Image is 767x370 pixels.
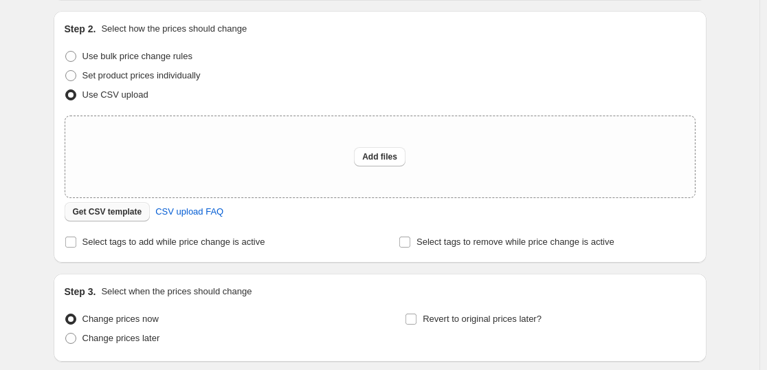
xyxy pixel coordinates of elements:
[65,202,151,221] button: Get CSV template
[82,333,160,343] span: Change prices later
[155,205,223,219] span: CSV upload FAQ
[423,314,542,324] span: Revert to original prices later?
[147,201,232,223] a: CSV upload FAQ
[65,285,96,298] h2: Step 3.
[101,285,252,298] p: Select when the prices should change
[82,89,148,100] span: Use CSV upload
[82,70,201,80] span: Set product prices individually
[82,51,192,61] span: Use bulk price change rules
[65,22,96,36] h2: Step 2.
[82,237,265,247] span: Select tags to add while price change is active
[354,147,405,166] button: Add files
[416,237,614,247] span: Select tags to remove while price change is active
[101,22,247,36] p: Select how the prices should change
[73,206,142,217] span: Get CSV template
[362,151,397,162] span: Add files
[82,314,159,324] span: Change prices now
